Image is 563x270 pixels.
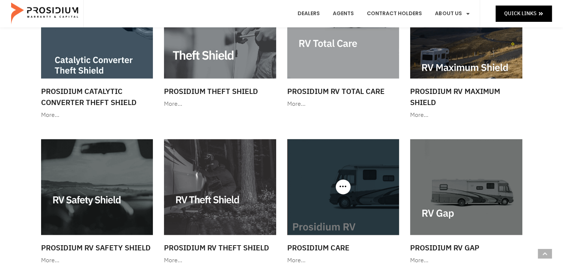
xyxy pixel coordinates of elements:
h3: Prosidium Care [287,242,399,253]
a: Prosidium Care More… [284,135,403,270]
a: Quick Links [496,6,552,21]
div: More… [287,99,399,109]
h3: Prosidium RV Gap [410,242,522,253]
h3: Prosidium RV Safety Shield [41,242,153,253]
a: Prosidium RV Gap More… [406,135,526,270]
h3: Prosidium RV Theft Shield [164,242,276,253]
h3: Prosidium Catalytic Converter Theft Shield [41,86,153,108]
div: More… [164,99,276,109]
div: More… [164,255,276,266]
div: More… [287,255,399,266]
span: Quick Links [504,9,536,18]
h3: Prosidium RV Total Care [287,86,399,97]
div: More… [410,110,522,121]
a: Prosidium RV Theft Shield More… [160,135,280,270]
h3: Prosidium RV Maximum Shield [410,86,522,108]
div: More… [41,255,153,266]
div: More… [41,110,153,121]
div: More… [410,255,522,266]
h3: Prosidium Theft Shield [164,86,276,97]
a: Prosidium RV Safety Shield More… [37,135,157,270]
